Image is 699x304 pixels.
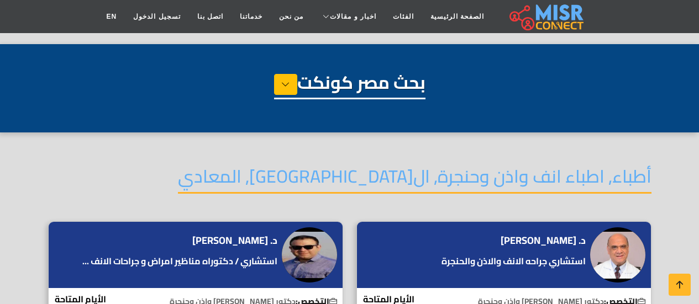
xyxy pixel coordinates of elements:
[178,166,651,194] h4: أطباء, اطباء انف واذن وحنجرة, ال[GEOGRAPHIC_DATA], المعادي
[312,6,385,27] a: اخبار و مقالات
[439,254,588,268] a: استشاري جراحه الانف والاذن والحنجرة
[125,6,188,27] a: تسجيل الدخول
[501,234,586,247] h4: د. [PERSON_NAME]
[192,232,280,249] a: د. [PERSON_NAME]
[282,227,337,282] img: د. شريف إبراهيم الطرطوشى
[232,6,271,27] a: خدماتنا
[189,6,232,27] a: اتصل بنا
[422,6,492,27] a: الصفحة الرئيسية
[80,254,280,268] a: استشاري / دكتوراه مناظير امراض و جراحات الانف ...
[330,12,376,22] span: اخبار و مقالات
[385,6,422,27] a: الفئات
[274,72,425,99] h1: بحث مصر كونكت
[98,6,125,27] a: EN
[501,232,588,249] a: د. [PERSON_NAME]
[192,234,277,247] h4: د. [PERSON_NAME]
[509,3,584,30] img: main.misr_connect
[590,227,645,282] img: د. وليد جاب الله
[271,6,312,27] a: من نحن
